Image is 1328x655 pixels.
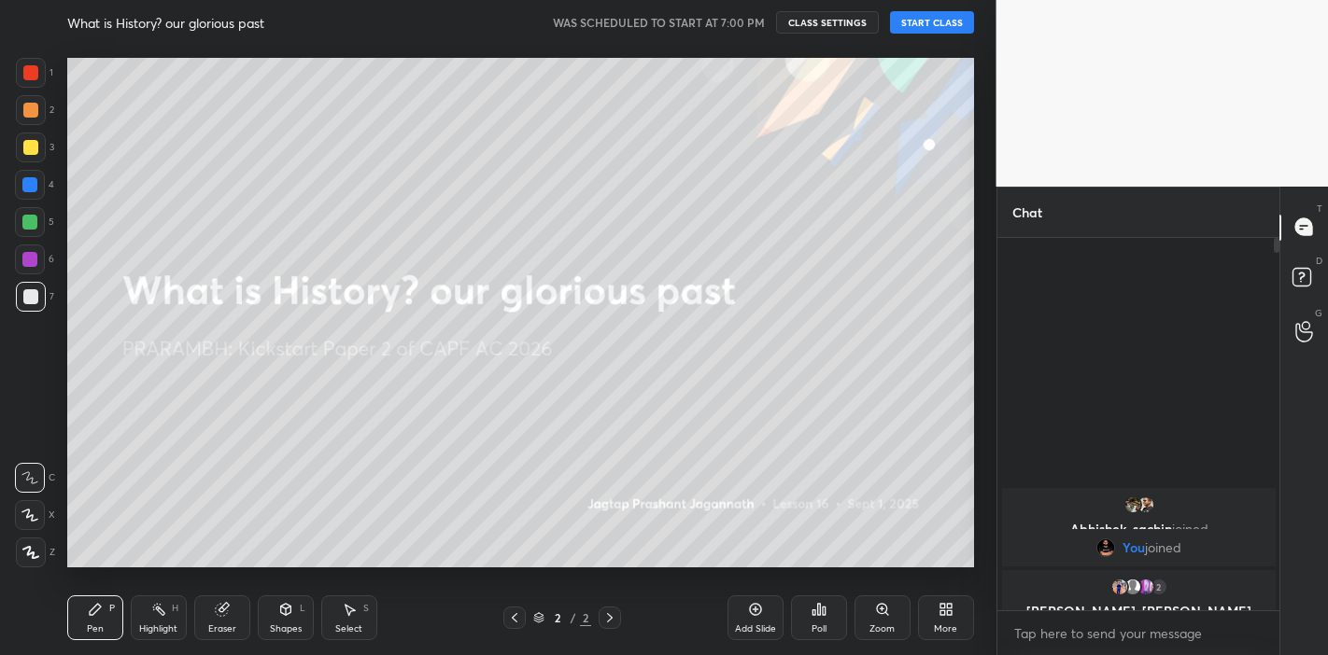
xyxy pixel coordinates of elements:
[16,282,54,312] div: 7
[1145,540,1181,555] span: joined
[1109,578,1128,596] img: b3084735bb4140a6ad2966353a4f00b2.jpg
[934,624,957,634] div: More
[1013,604,1264,619] p: [PERSON_NAME], [PERSON_NAME]
[1096,538,1115,557] img: 666fa0eaabd6440c939b188099b6a4ed.jpg
[1316,254,1322,268] p: D
[1149,578,1167,596] div: 2
[869,624,895,634] div: Zoom
[548,612,567,623] div: 2
[300,604,305,613] div: L
[15,244,54,274] div: 6
[1123,495,1141,514] img: 897357b5fc3546d098b711fc4a6c68b4.jpg
[16,132,54,162] div: 3
[735,624,776,634] div: Add Slide
[172,604,178,613] div: H
[15,170,54,200] div: 4
[571,612,576,623] div: /
[363,604,369,613] div: S
[1171,520,1208,537] span: joined
[15,500,55,530] div: X
[87,624,104,634] div: Pen
[109,604,115,613] div: P
[997,484,1280,611] div: grid
[553,14,765,31] h5: WAS SCHEDULED TO START AT 7:00 PM
[139,624,177,634] div: Highlight
[1123,540,1145,555] span: You
[1123,578,1141,596] img: default.png
[1013,522,1264,537] p: Abhishek, sachin
[1136,495,1154,514] img: aa4afc4cda4c46b782767ec53d0ea348.jpg
[997,188,1057,237] p: Chat
[67,14,264,32] h4: What is History? our glorious past
[1315,306,1322,320] p: G
[890,11,974,34] button: START CLASS
[270,624,302,634] div: Shapes
[15,207,54,237] div: 5
[16,95,54,125] div: 2
[812,624,826,634] div: Poll
[208,624,236,634] div: Eraser
[1317,202,1322,216] p: T
[335,624,362,634] div: Select
[580,609,591,626] div: 2
[1136,578,1154,596] img: 419496af5d764995b47570d1e2b40022.jpg
[16,537,55,567] div: Z
[16,58,53,88] div: 1
[776,11,879,34] button: CLASS SETTINGS
[15,463,55,493] div: C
